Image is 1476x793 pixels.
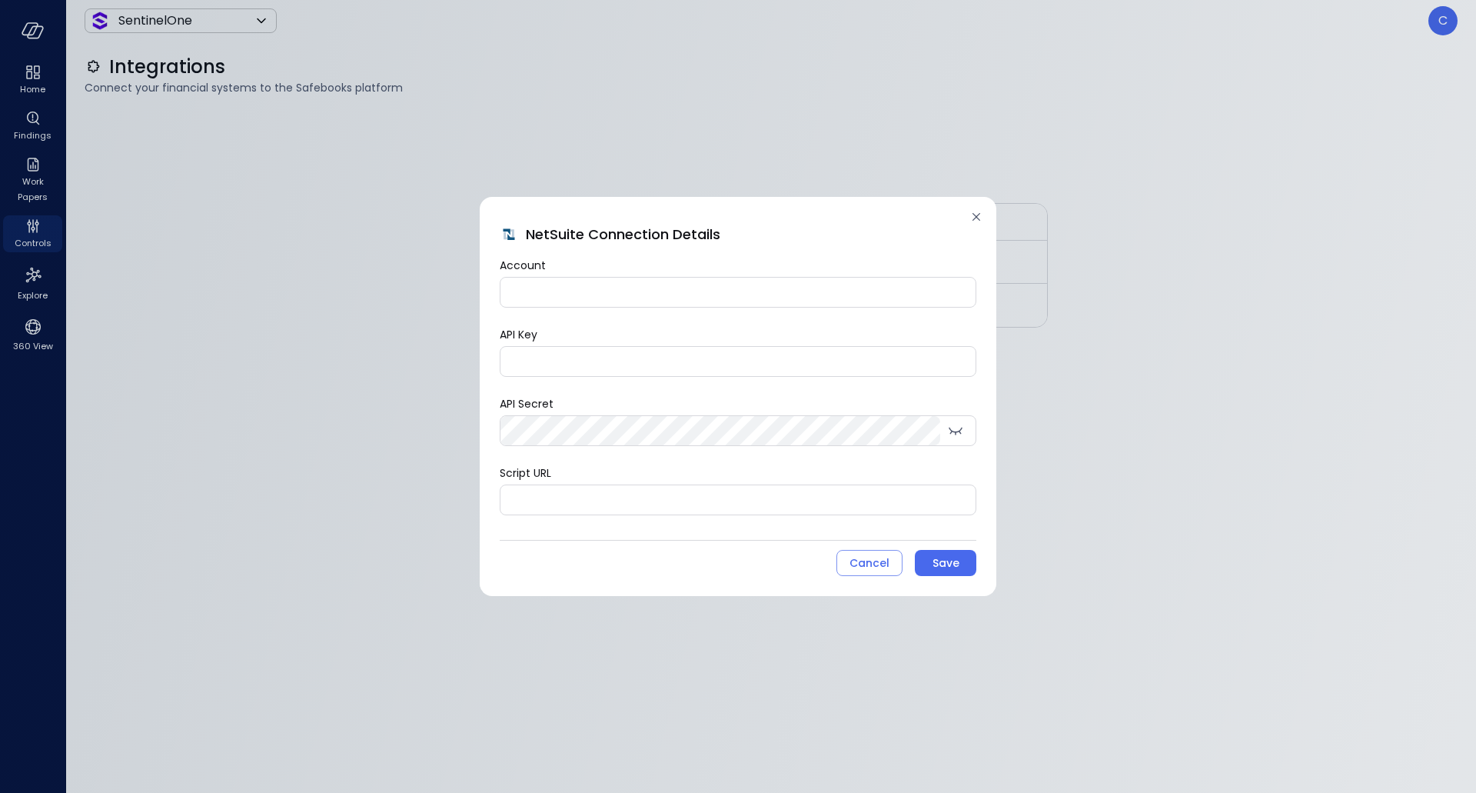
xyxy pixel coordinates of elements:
button: Cancel [836,550,903,576]
button: toggle password visibility [946,421,965,440]
div: Save [932,554,959,573]
div: Cancel [849,554,889,573]
img: netsuite [500,225,518,244]
button: Save [915,550,976,576]
span: NetSuite Connection Details [526,225,720,245]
